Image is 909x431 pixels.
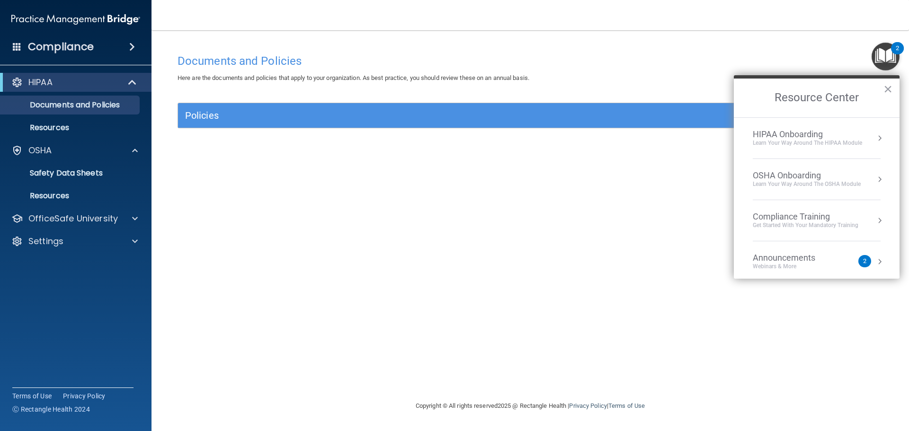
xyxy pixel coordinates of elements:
div: Learn your way around the OSHA module [753,180,861,188]
div: Copyright © All rights reserved 2025 @ Rectangle Health | | [357,391,703,421]
h4: Compliance [28,40,94,53]
a: Policies [185,108,875,123]
div: Get Started with your mandatory training [753,221,858,229]
a: Settings [11,236,138,247]
p: OSHA [28,145,52,156]
button: Open Resource Center, 2 new notifications [872,43,900,70]
div: Compliance Training [753,211,858,222]
p: Safety Data Sheets [6,168,135,178]
div: OSHA Onboarding [753,170,861,181]
button: Close [883,81,892,97]
div: Learn Your Way around the HIPAA module [753,139,862,147]
iframe: Drift Widget Chat Controller [745,364,898,402]
h2: Resource Center [734,79,900,117]
a: Terms of Use [608,402,645,409]
p: Resources [6,191,135,201]
p: Settings [28,236,63,247]
a: Privacy Policy [569,402,606,409]
p: Resources [6,123,135,132]
div: Announcements [753,253,834,263]
p: Documents and Policies [6,100,135,110]
div: Resource Center [734,75,900,279]
h5: Policies [185,110,699,121]
h4: Documents and Policies [178,55,883,67]
a: OfficeSafe University [11,213,138,224]
div: 2 [896,48,899,61]
div: Webinars & More [753,263,834,271]
a: OSHA [11,145,138,156]
span: Here are the documents and policies that apply to your organization. As best practice, you should... [178,74,529,81]
img: PMB logo [11,10,140,29]
a: HIPAA [11,77,137,88]
span: Ⓒ Rectangle Health 2024 [12,405,90,414]
p: OfficeSafe University [28,213,118,224]
div: HIPAA Onboarding [753,129,862,140]
p: HIPAA [28,77,53,88]
a: Privacy Policy [63,391,106,401]
a: Terms of Use [12,391,52,401]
